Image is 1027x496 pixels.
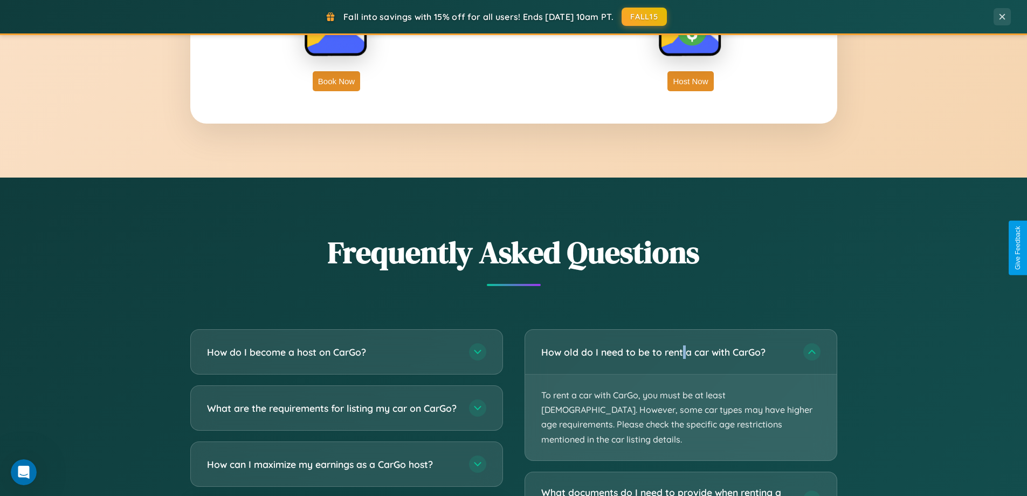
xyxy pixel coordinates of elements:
p: To rent a car with CarGo, you must be at least [DEMOGRAPHIC_DATA]. However, some car types may ha... [525,375,837,460]
button: Book Now [313,71,360,91]
h3: How can I maximize my earnings as a CarGo host? [207,458,458,471]
h3: What are the requirements for listing my car on CarGo? [207,402,458,415]
span: Fall into savings with 15% off for all users! Ends [DATE] 10am PT. [343,11,614,22]
div: Give Feedback [1014,226,1022,270]
button: FALL15 [622,8,667,26]
h3: How old do I need to be to rent a car with CarGo? [541,345,792,359]
iframe: Intercom live chat [11,459,37,485]
h2: Frequently Asked Questions [190,232,837,273]
button: Host Now [667,71,713,91]
h3: How do I become a host on CarGo? [207,345,458,359]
